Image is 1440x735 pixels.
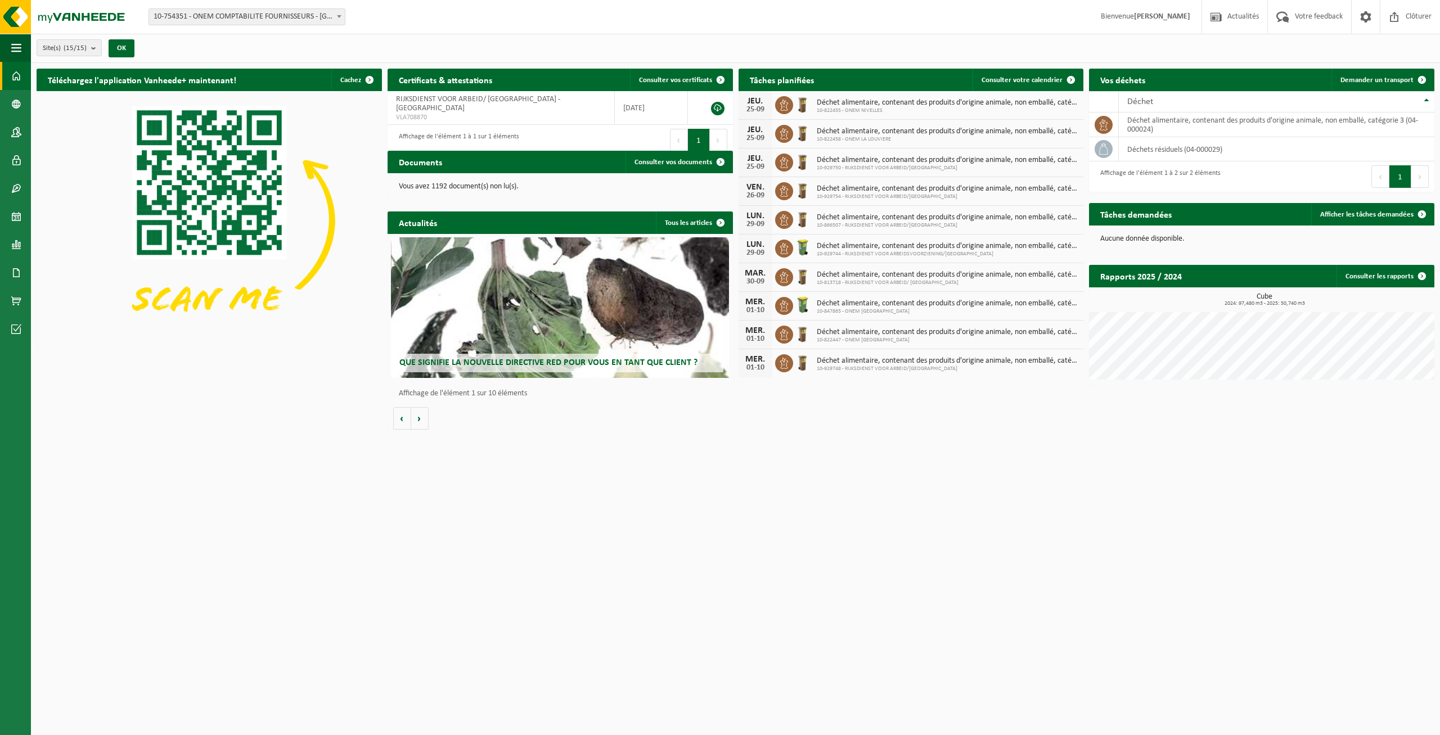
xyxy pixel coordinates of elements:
div: LUN. [744,211,767,220]
button: 1 [688,129,710,151]
a: Consulter votre calendrier [973,69,1082,91]
td: déchets résiduels (04-000029) [1119,137,1434,161]
div: VEN. [744,183,767,192]
div: 29-09 [744,220,767,228]
span: Déchet alimentaire, contenant des produits d'origine animale, non emballé, catég... [817,184,1078,193]
span: Afficher les tâches demandées [1320,211,1414,218]
span: Déchet alimentaire, contenant des produits d'origine animale, non emballé, catég... [817,328,1078,337]
span: 10-929754 - RIJKSDIENST VOOR ARBEID/[GEOGRAPHIC_DATA] [817,193,1078,200]
span: 10-754351 - ONEM COMPTABILITE FOURNISSEURS - BRUXELLES [149,9,345,25]
count: (15/15) [64,44,87,52]
span: Que signifie la nouvelle directive RED pour vous en tant que client ? [399,358,697,367]
div: 01-10 [744,306,767,314]
span: Déchet alimentaire, contenant des produits d'origine animale, non emballé, catég... [817,127,1078,136]
div: 01-10 [744,335,767,343]
h2: Tâches demandées [1089,203,1183,225]
div: LUN. [744,240,767,249]
button: 1 [1389,165,1411,188]
div: 25-09 [744,163,767,171]
span: Déchet alimentaire, contenant des produits d'origine animale, non emballé, catég... [817,98,1078,107]
div: 25-09 [744,106,767,114]
span: Déchet alimentaire, contenant des produits d'origine animale, non emballé, catég... [817,213,1078,222]
a: Que signifie la nouvelle directive RED pour vous en tant que client ? [391,237,729,378]
a: Consulter les rapports [1336,265,1433,287]
p: Aucune donnée disponible. [1100,235,1423,243]
button: Site(s)(15/15) [37,39,102,56]
p: Vous avez 1192 document(s) non lu(s). [399,183,722,191]
span: 10-822447 - ONEM [GEOGRAPHIC_DATA] [817,337,1078,344]
span: Déchet alimentaire, contenant des produits d'origine animale, non emballé, catég... [817,270,1078,279]
div: 01-10 [744,364,767,372]
span: 10-822458 - ONEM LA LOUVIERE [817,136,1078,143]
span: Déchet alimentaire, contenant des produits d'origine animale, non emballé, catég... [817,156,1078,165]
span: Déchet alimentaire, contenant des produits d'origine animale, non emballé, catég... [817,357,1078,366]
button: Cachez [331,69,381,91]
span: Consulter vos certificats [639,76,712,84]
button: OK [109,39,134,57]
a: Consulter vos certificats [630,69,732,91]
div: 30-09 [744,278,767,286]
div: Affichage de l'élément 1 à 2 sur 2 éléments [1095,164,1221,189]
div: JEU. [744,125,767,134]
span: RIJKSDIENST VOOR ARBEID/ [GEOGRAPHIC_DATA] - [GEOGRAPHIC_DATA] [396,95,560,112]
div: MAR. [744,269,767,278]
span: 10-754351 - ONEM COMPTABILITE FOURNISSEURS - BRUXELLES [148,8,345,25]
span: 10-929748 - RIJKSDIENST VOOR ARBEID/[GEOGRAPHIC_DATA] [817,366,1078,372]
span: Cachez [340,76,361,84]
strong: [PERSON_NAME] [1134,12,1190,21]
div: 29-09 [744,249,767,257]
span: 10-847865 - ONEM [GEOGRAPHIC_DATA] [817,308,1078,315]
h2: Documents [388,151,453,173]
div: Affichage de l'élément 1 à 1 sur 1 éléments [393,128,519,152]
a: Tous les articles [656,211,732,234]
h2: Certificats & attestations [388,69,503,91]
span: Demander un transport [1340,76,1414,84]
img: WB-0140-HPE-BN-01 [793,94,812,114]
span: Déchet alimentaire, contenant des produits d'origine animale, non emballé, catég... [817,242,1078,251]
span: Déchet alimentaire, contenant des produits d'origine animale, non emballé, catég... [817,299,1078,308]
img: WB-0140-HPE-BN-01 [793,209,812,228]
img: WB-0140-HPE-BN-01 [793,324,812,343]
td: déchet alimentaire, contenant des produits d'origine animale, non emballé, catégorie 3 (04-000024) [1119,112,1434,137]
span: Déchet [1127,97,1153,106]
div: MER. [744,355,767,364]
button: Volgende [411,407,429,430]
span: 10-866507 - RIJKSDIENST VOOR ARBEID/[GEOGRAPHIC_DATA] [817,222,1078,229]
div: 26-09 [744,192,767,200]
span: VLA708870 [396,113,606,122]
img: WB-0140-HPE-BN-01 [793,123,812,142]
div: JEU. [744,97,767,106]
span: Consulter votre calendrier [982,76,1063,84]
button: Vorige [393,407,411,430]
h2: Actualités [388,211,448,233]
a: Consulter vos documents [625,151,732,173]
button: Next [1411,165,1429,188]
span: Site(s) [43,40,87,57]
div: MER. [744,326,767,335]
span: 10-813718 - RIJKSDIENST VOOR ARBEID/ [GEOGRAPHIC_DATA] [817,279,1078,286]
h2: Vos déchets [1089,69,1156,91]
p: Affichage de l'élément 1 sur 10 éléments [399,390,727,398]
button: Next [710,129,727,151]
span: 10-929744 - RIJKSDIENST VOOR ARBEIDSVOORZIENING/[GEOGRAPHIC_DATA] [817,251,1078,258]
a: Afficher les tâches demandées [1311,203,1433,226]
h3: Cube [1095,293,1434,306]
button: Previous [1371,165,1389,188]
h2: Rapports 2025 / 2024 [1089,265,1193,287]
h2: Tâches planifiées [739,69,825,91]
img: WB-0140-HPE-BN-01 [793,267,812,286]
img: WB-0140-HPE-GN-51 [793,295,812,314]
span: 10-929750 - RIJKSDIENST VOOR ARBEID/[GEOGRAPHIC_DATA] [817,165,1078,172]
div: JEU. [744,154,767,163]
div: 25-09 [744,134,767,142]
span: Consulter vos documents [634,159,712,166]
img: Download de VHEPlus App [37,91,382,350]
span: 2024: 97,480 m3 - 2025: 50,740 m3 [1095,301,1434,306]
div: MER. [744,297,767,306]
span: 10-822455 - ONEM NIVELLES [817,107,1078,114]
img: WB-0140-HPE-BN-01 [793,181,812,200]
h2: Téléchargez l'application Vanheede+ maintenant! [37,69,247,91]
button: Previous [670,129,688,151]
td: [DATE] [615,91,688,125]
img: WB-0140-HPE-BN-01 [793,353,812,372]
